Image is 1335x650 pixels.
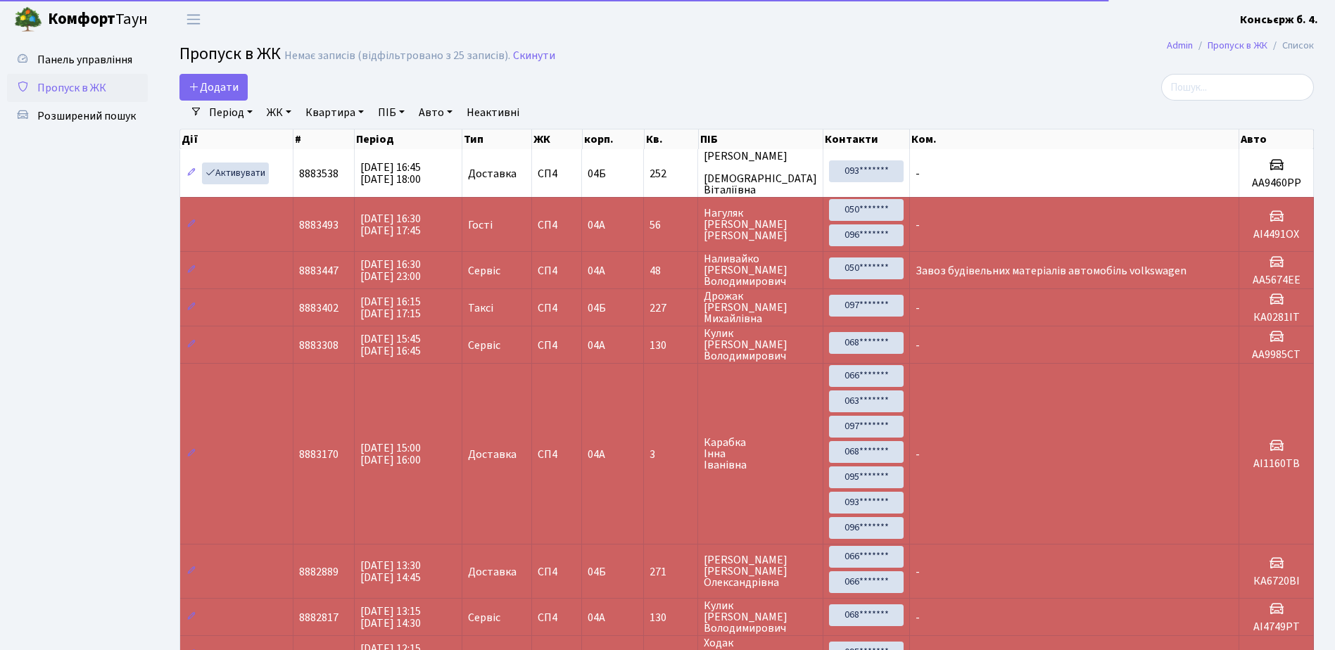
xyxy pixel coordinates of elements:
[468,219,493,231] span: Гості
[704,208,817,241] span: Нагуляк [PERSON_NAME] [PERSON_NAME]
[176,8,211,31] button: Переключити навігацію
[468,449,517,460] span: Доставка
[7,102,148,130] a: Розширений пошук
[916,610,920,625] span: -
[1267,38,1314,53] li: Список
[1239,129,1314,149] th: Авто
[538,340,576,351] span: СП4
[300,101,369,125] a: Квартира
[916,263,1187,279] span: Завоз будівельних матеріалів автомобіль volkswagen
[360,160,421,187] span: [DATE] 16:45 [DATE] 18:00
[538,612,576,623] span: СП4
[203,101,258,125] a: Період
[916,166,920,181] span: -
[189,79,239,95] span: Додати
[704,151,817,196] span: [PERSON_NAME] [DEMOGRAPHIC_DATA] Віталіївна
[360,558,421,585] span: [DATE] 13:30 [DATE] 14:45
[699,129,823,149] th: ПІБ
[650,265,692,276] span: 48
[1146,31,1335,60] nav: breadcrumb
[588,564,606,580] span: 04Б
[413,101,458,125] a: Авто
[1245,311,1308,324] h5: КА0281ІТ
[360,604,421,631] span: [DATE] 13:15 [DATE] 14:30
[704,437,817,471] span: Карабка Інна Іванівна
[48,8,148,32] span: Таун
[468,340,500,351] span: Сервіс
[650,612,692,623] span: 130
[461,101,525,125] a: Неактивні
[704,253,817,287] span: Наливайко [PERSON_NAME] Володимирович
[1245,620,1308,634] h5: AI4749PT
[1245,177,1308,190] h5: АА9460РР
[588,217,605,233] span: 04А
[538,265,576,276] span: СП4
[650,340,692,351] span: 130
[1167,38,1193,53] a: Admin
[1240,12,1318,27] b: Консьєрж б. 4.
[538,302,576,314] span: СП4
[37,52,132,68] span: Панель управління
[360,440,421,468] span: [DATE] 15:00 [DATE] 16:00
[468,168,517,179] span: Доставка
[532,129,582,149] th: ЖК
[704,554,817,588] span: [PERSON_NAME] [PERSON_NAME] Олександрівна
[1245,228,1308,241] h5: АІ4491ОХ
[916,217,920,233] span: -
[299,166,339,181] span: 8883538
[299,217,339,233] span: 8883493
[293,129,355,149] th: #
[910,129,1239,149] th: Ком.
[1208,38,1267,53] a: Пропуск в ЖК
[588,300,606,316] span: 04Б
[1245,575,1308,588] h5: КА6720ВІ
[650,168,692,179] span: 252
[916,300,920,316] span: -
[360,294,421,321] span: [DATE] 16:15 [DATE] 17:15
[538,566,576,578] span: СП4
[588,610,605,625] span: 04А
[299,447,339,462] span: 8883170
[360,331,421,359] span: [DATE] 15:45 [DATE] 16:45
[355,129,462,149] th: Період
[650,302,692,314] span: 227
[704,291,817,324] span: Дрожак [PERSON_NAME] Михайлівна
[261,101,297,125] a: ЖК
[583,129,645,149] th: корп.
[468,265,500,276] span: Сервіс
[468,566,517,578] span: Доставка
[1245,457,1308,471] h5: AI1160TB
[645,129,699,149] th: Кв.
[299,610,339,625] span: 8882817
[588,338,605,353] span: 04А
[1245,274,1308,287] h5: АА5674ЕЕ
[37,80,106,96] span: Пропуск в ЖК
[1240,11,1318,28] a: Консьєрж б. 4.
[650,449,692,460] span: 3
[202,162,269,184] a: Активувати
[299,263,339,279] span: 8883447
[48,8,115,30] b: Комфорт
[916,447,920,462] span: -
[284,49,510,63] div: Немає записів (відфільтровано з 25 записів).
[704,328,817,362] span: Кулик [PERSON_NAME] Володимирович
[360,211,421,238] span: [DATE] 16:30 [DATE] 17:45
[299,338,339,353] span: 8883308
[7,74,148,102] a: Пропуск в ЖК
[468,612,500,623] span: Сервіс
[916,338,920,353] span: -
[299,300,339,316] span: 8883402
[372,101,410,125] a: ПІБ
[588,447,605,462] span: 04А
[588,166,606,181] span: 04Б
[588,263,605,279] span: 04А
[513,49,555,63] a: Скинути
[650,219,692,231] span: 56
[538,219,576,231] span: СП4
[1161,74,1314,101] input: Пошук...
[179,74,248,101] a: Додати
[468,302,493,314] span: Таксі
[14,6,42,34] img: logo.png
[360,257,421,284] span: [DATE] 16:30 [DATE] 23:00
[823,129,911,149] th: Контакти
